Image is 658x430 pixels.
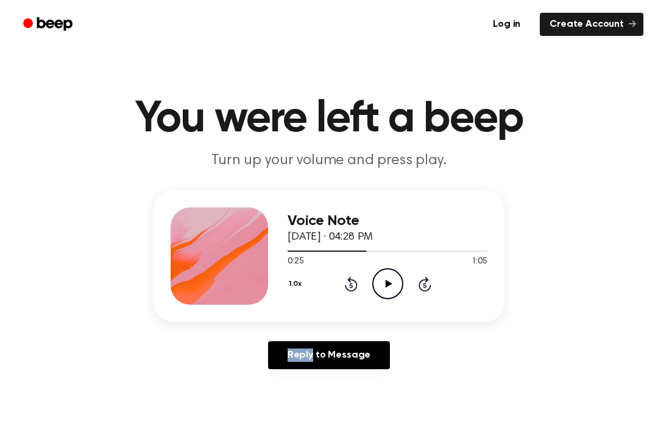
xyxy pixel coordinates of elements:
a: Beep [15,13,83,36]
span: 1:05 [472,255,487,268]
span: 0:25 [288,255,303,268]
a: Reply to Message [268,341,390,369]
button: 1.0x [288,274,306,294]
h1: You were left a beep [17,97,641,141]
a: Log in [481,10,532,38]
a: Create Account [540,13,643,36]
p: Turn up your volume and press play. [95,151,563,171]
h3: Voice Note [288,213,487,229]
span: [DATE] · 04:28 PM [288,232,373,243]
